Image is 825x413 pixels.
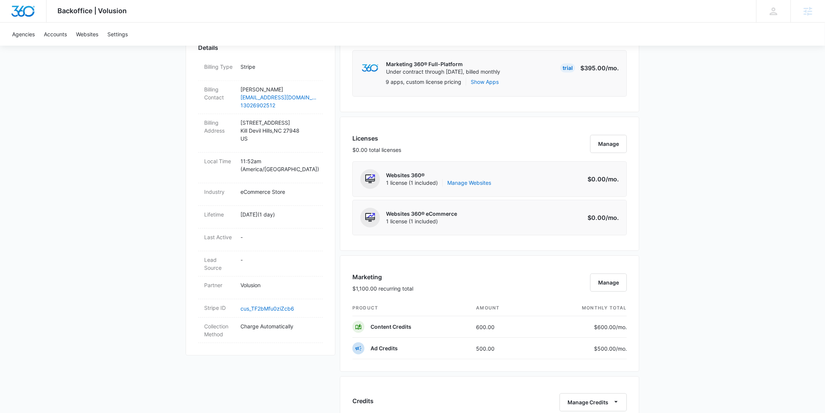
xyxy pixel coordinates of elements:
[352,146,401,154] p: $0.00 total licenses
[198,229,323,251] div: Last Active-
[204,304,234,312] dt: Stripe ID
[198,153,323,183] div: Local Time11:52am (America/[GEOGRAPHIC_DATA])
[240,281,317,289] p: Volusion
[240,85,317,93] p: [PERSON_NAME]
[204,210,234,218] dt: Lifetime
[198,299,323,318] div: Stripe IDcus_TF2bMfu0ziZcb6
[204,157,234,165] dt: Local Time
[471,78,499,86] button: Show Apps
[58,7,127,15] span: Backoffice | Volusion
[198,114,323,153] div: Billing Address[STREET_ADDRESS]Kill Devil Hills,NC 27948US
[198,58,323,81] div: Billing TypeStripe
[606,64,619,72] span: /mo.
[371,323,411,331] p: Content Credits
[204,63,234,71] dt: Billing Type
[591,345,627,353] p: $500.00
[591,323,627,331] p: $600.00
[240,305,294,312] a: cus_TF2bMfu0ziZcb6
[240,210,317,218] p: [DATE] ( 1 day )
[590,274,627,292] button: Manage
[470,338,535,359] td: 500.00
[240,157,317,173] p: 11:52am ( America/[GEOGRAPHIC_DATA] )
[39,23,71,46] a: Accounts
[198,81,323,114] div: Billing Contact[PERSON_NAME][EMAIL_ADDRESS][DOMAIN_NAME]13026902512
[198,183,323,206] div: IndustryeCommerce Store
[583,175,619,184] p: $0.00
[386,210,457,218] p: Websites 360® eCommerce
[606,214,619,221] span: /mo.
[8,23,39,46] a: Agencies
[204,119,234,135] dt: Billing Address
[386,172,491,179] p: Websites 360®
[352,396,374,405] h3: Credits
[240,119,317,142] p: [STREET_ADDRESS] Kill Devil Hills , NC 27948 US
[560,393,627,411] button: Manage Credits
[352,300,470,316] th: product
[204,85,234,101] dt: Billing Contact
[583,213,619,222] p: $0.00
[352,272,413,282] h3: Marketing
[103,23,132,46] a: Settings
[71,23,103,46] a: Websites
[198,251,323,277] div: Lead Source-
[386,179,491,187] span: 1 license (1 included)
[535,300,627,316] th: monthly total
[198,277,323,299] div: PartnerVolusion
[204,256,234,272] dt: Lead Source
[371,345,398,352] p: Ad Credits
[386,60,500,68] p: Marketing 360® Full-Platform
[386,78,461,86] p: 9 apps, custom license pricing
[362,64,378,72] img: marketing360Logo
[198,43,218,52] span: Details
[352,134,401,143] h3: Licenses
[447,179,491,187] a: Manage Websites
[240,322,317,330] p: Charge Automatically
[240,256,317,264] p: -
[616,324,627,330] span: /mo.
[204,233,234,241] dt: Last Active
[240,188,317,196] p: eCommerce Store
[352,285,413,292] p: $1,100.00 recurring total
[560,63,575,73] div: Trial
[204,281,234,289] dt: Partner
[240,93,317,101] a: [EMAIL_ADDRESS][DOMAIN_NAME]
[606,175,619,183] span: /mo.
[240,101,317,109] a: 13026902512
[204,322,234,338] dt: Collection Method
[204,188,234,196] dt: Industry
[580,63,619,73] p: $395.00
[240,233,317,241] p: -
[590,135,627,153] button: Manage
[386,218,457,225] span: 1 license (1 included)
[198,206,323,229] div: Lifetime[DATE](1 day)
[240,63,317,71] p: Stripe
[616,345,627,352] span: /mo.
[386,68,500,76] p: Under contract through [DATE], billed monthly
[470,300,535,316] th: amount
[198,318,323,343] div: Collection MethodCharge Automatically
[470,316,535,338] td: 600.00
